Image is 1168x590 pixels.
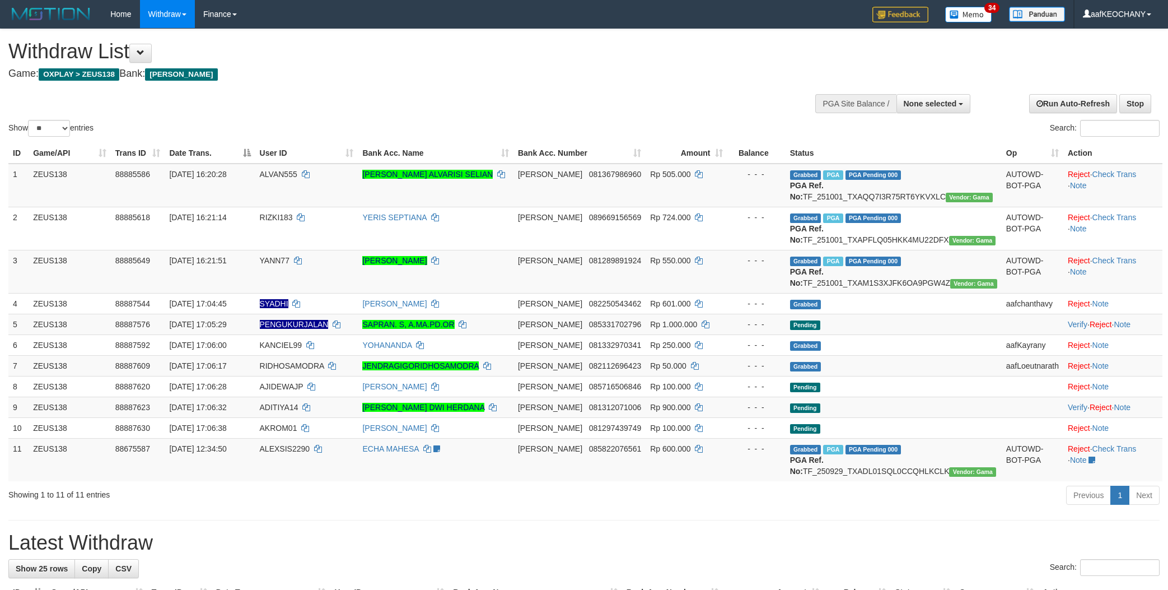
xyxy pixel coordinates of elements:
[362,299,427,308] a: [PERSON_NAME]
[1119,94,1151,113] a: Stop
[790,300,821,309] span: Grabbed
[28,120,70,137] select: Showentries
[1002,355,1063,376] td: aafLoeutnarath
[518,444,582,453] span: [PERSON_NAME]
[115,564,132,573] span: CSV
[650,361,686,370] span: Rp 50.000
[169,341,226,350] span: [DATE] 17:06:00
[1068,341,1090,350] a: Reject
[1002,335,1063,355] td: aafKayrany
[260,341,302,350] span: KANCIEL99
[8,143,29,164] th: ID
[518,299,582,308] span: [PERSON_NAME]
[727,143,786,164] th: Balance
[589,382,641,391] span: Copy 085716506846 to clipboard
[362,213,426,222] a: YERIS SEPTIANA
[8,397,29,417] td: 9
[169,213,226,222] span: [DATE] 16:21:14
[115,320,150,329] span: 88887576
[650,213,690,222] span: Rp 724.000
[115,170,150,179] span: 88885586
[732,360,781,371] div: - - -
[786,438,1002,481] td: TF_250929_TXADL01SQL0CCQHLKCLK
[949,467,996,477] span: Vendor URL: https://trx31.1velocity.biz
[260,424,297,433] span: AKROM01
[1063,293,1162,314] td: ·
[732,422,781,434] div: - - -
[1092,299,1109,308] a: Note
[8,532,1160,554] h1: Latest Withdraw
[732,298,781,309] div: - - -
[8,250,29,293] td: 3
[1092,424,1109,433] a: Note
[650,341,690,350] span: Rp 250.000
[1063,314,1162,335] td: · ·
[518,170,582,179] span: [PERSON_NAME]
[8,335,29,355] td: 6
[169,170,226,179] span: [DATE] 16:20:28
[732,443,781,454] div: - - -
[790,403,820,413] span: Pending
[823,445,843,454] span: Marked by aafpengsreynich
[362,170,493,179] a: [PERSON_NAME] ALVARISI SELIAN
[1070,224,1087,233] a: Note
[29,143,110,164] th: Game/API: activate to sort column ascending
[115,299,150,308] span: 88887544
[1068,170,1090,179] a: Reject
[29,376,110,397] td: ZEUS138
[589,424,641,433] span: Copy 081297439749 to clipboard
[1063,143,1162,164] th: Action
[823,213,843,223] span: Marked by aafanarl
[1068,382,1090,391] a: Reject
[362,382,427,391] a: [PERSON_NAME]
[815,94,896,113] div: PGA Site Balance /
[8,68,768,80] h4: Game: Bank:
[362,341,412,350] a: YOHANANDA
[518,341,582,350] span: [PERSON_NAME]
[732,255,781,266] div: - - -
[650,256,690,265] span: Rp 550.000
[362,424,427,433] a: [PERSON_NAME]
[945,7,992,22] img: Button%20Memo.svg
[589,320,641,329] span: Copy 085331702796 to clipboard
[1063,376,1162,397] td: ·
[1114,403,1130,412] a: Note
[260,299,288,308] span: Nama rekening ada tanda titik/strip, harap diedit
[8,40,768,63] h1: Withdraw List
[786,250,1002,293] td: TF_251001_TXAM1S3XJFK6OA9PGW4Z
[29,397,110,417] td: ZEUS138
[115,444,150,453] span: 88675587
[74,559,109,578] a: Copy
[8,164,29,207] td: 1
[260,256,289,265] span: YANN77
[115,403,150,412] span: 88887623
[169,424,226,433] span: [DATE] 17:06:38
[108,559,139,578] a: CSV
[589,444,641,453] span: Copy 085822076561 to clipboard
[518,320,582,329] span: [PERSON_NAME]
[29,335,110,355] td: ZEUS138
[732,169,781,180] div: - - -
[169,256,226,265] span: [DATE] 16:21:51
[115,213,150,222] span: 88885618
[1063,207,1162,250] td: · ·
[589,361,641,370] span: Copy 082112696423 to clipboard
[589,299,641,308] span: Copy 082250543462 to clipboard
[1002,143,1063,164] th: Op: activate to sort column ascending
[1050,120,1160,137] label: Search:
[845,445,901,454] span: PGA Pending
[650,170,690,179] span: Rp 505.000
[8,559,75,578] a: Show 25 rows
[589,170,641,179] span: Copy 081367986960 to clipboard
[8,355,29,376] td: 7
[8,314,29,335] td: 5
[646,143,727,164] th: Amount: activate to sort column ascending
[589,213,641,222] span: Copy 089669156569 to clipboard
[790,170,821,180] span: Grabbed
[115,256,150,265] span: 88885649
[29,438,110,481] td: ZEUS138
[946,193,993,202] span: Vendor URL: https://trx31.1velocity.biz
[823,257,843,266] span: Marked by aafanarl
[1080,120,1160,137] input: Search:
[1066,486,1111,505] a: Previous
